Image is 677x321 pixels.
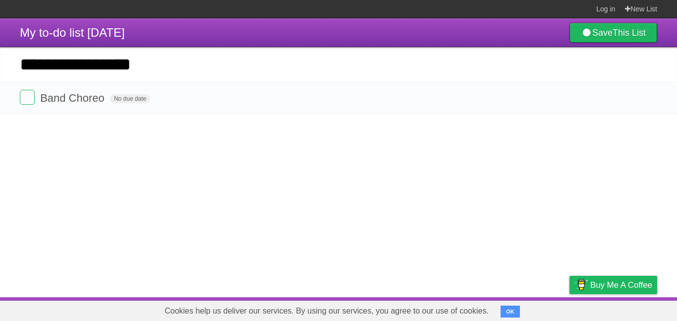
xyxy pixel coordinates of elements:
[501,306,520,318] button: OK
[613,28,646,38] b: This List
[20,26,125,39] span: My to-do list [DATE]
[20,90,35,105] label: Done
[155,301,499,321] span: Cookies help us deliver our services. By using our services, you agree to our use of cookies.
[569,276,657,294] a: Buy me a coffee
[595,300,657,319] a: Suggest a feature
[470,300,510,319] a: Developers
[438,300,458,319] a: About
[523,300,545,319] a: Terms
[557,300,582,319] a: Privacy
[574,276,588,293] img: Buy me a coffee
[569,23,657,43] a: SaveThis List
[40,92,107,104] span: Band Choreo
[110,94,150,103] span: No due date
[590,276,652,294] span: Buy me a coffee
